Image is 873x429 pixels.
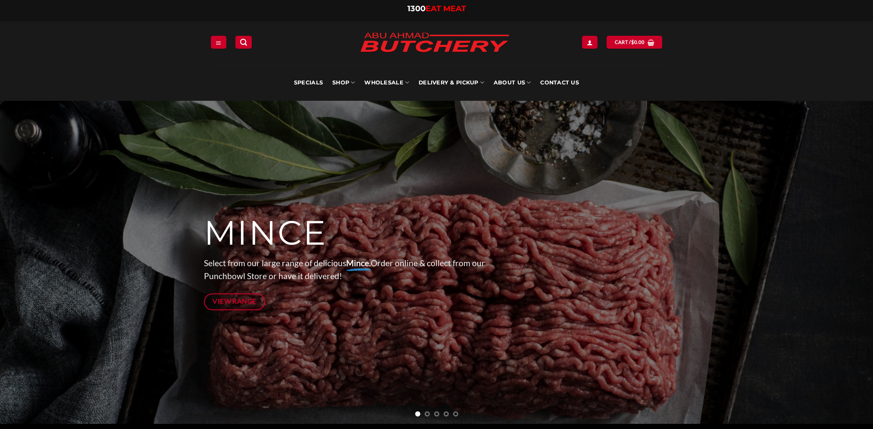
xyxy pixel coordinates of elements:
bdi: 0.00 [631,39,645,45]
span: Select from our large range of delicious Order online & collect from our Punchbowl Store or have ... [204,258,485,281]
span: $ [631,38,634,46]
span: Cart / [615,38,645,46]
img: Abu Ahmad Butchery [353,27,516,59]
a: SHOP [332,65,355,101]
li: Page dot 5 [453,411,458,417]
a: View cart [607,36,662,48]
a: Specials [294,65,323,101]
li: Page dot 4 [444,411,449,417]
a: Login [582,36,598,48]
a: View Range [204,293,266,310]
span: View Range [213,296,257,307]
strong: Mince. [346,258,371,268]
li: Page dot 1 [415,411,420,417]
span: MINCE [204,212,327,254]
li: Page dot 3 [434,411,439,417]
a: Contact Us [540,65,579,101]
span: EAT MEAT [426,4,466,13]
a: 1300EAT MEAT [407,4,466,13]
a: Delivery & Pickup [419,65,484,101]
a: Menu [211,36,226,48]
a: About Us [494,65,531,101]
a: Search [235,36,252,48]
span: 1300 [407,4,426,13]
li: Page dot 2 [425,411,430,417]
a: Wholesale [364,65,409,101]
